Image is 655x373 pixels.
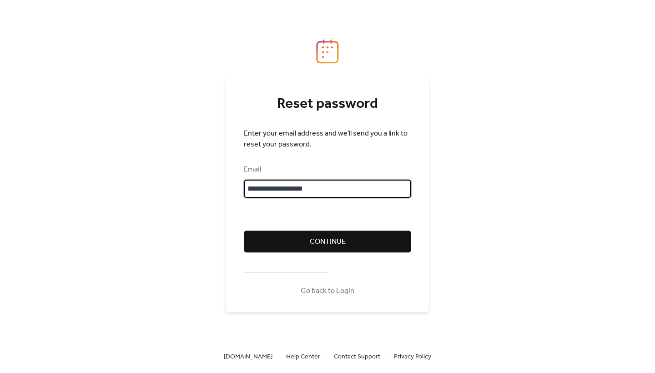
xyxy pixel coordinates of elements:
div: Reset password [244,95,411,113]
span: Go back to [301,286,354,297]
span: Enter your email address and we'll send you a link to reset your password. [244,128,411,150]
a: Privacy Policy [394,351,431,362]
button: Continue [244,231,411,252]
span: Continue [310,237,346,247]
a: Login [336,284,354,298]
div: Email [244,164,409,175]
a: Help Center [286,351,320,362]
img: logo [316,39,339,64]
a: [DOMAIN_NAME] [224,351,272,362]
a: Contact Support [334,351,380,362]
